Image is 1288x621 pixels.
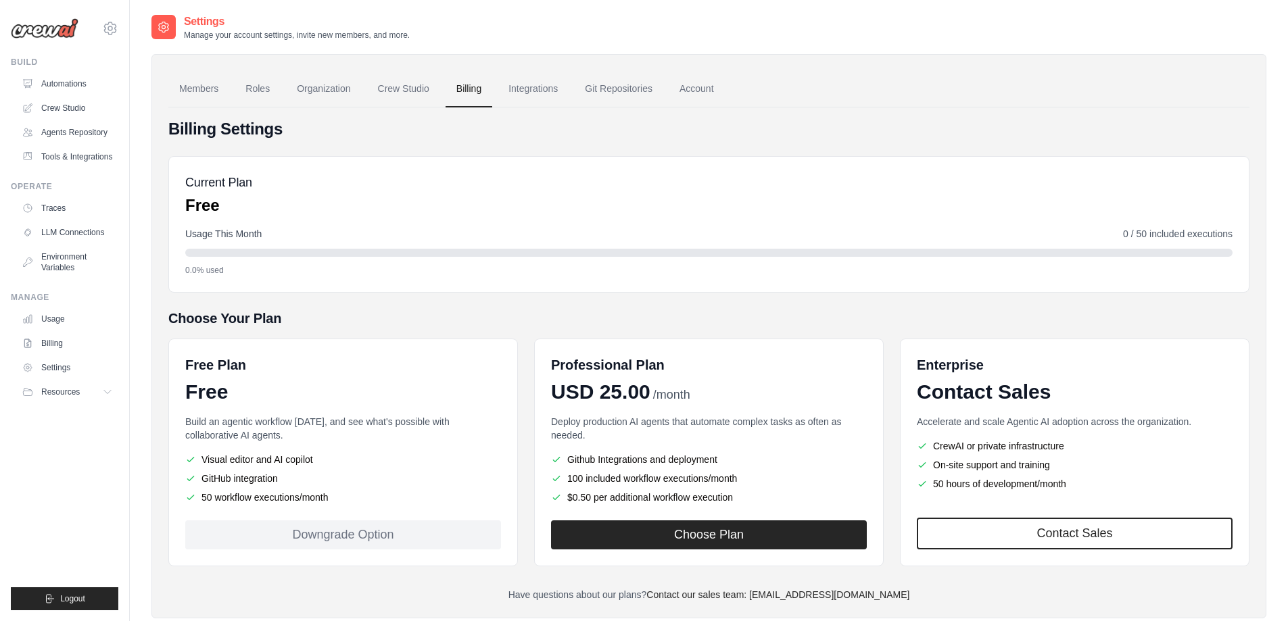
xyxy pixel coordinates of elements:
[16,332,118,354] a: Billing
[185,380,501,404] div: Free
[16,222,118,243] a: LLM Connections
[917,380,1233,404] div: Contact Sales
[653,386,690,404] span: /month
[168,588,1249,601] p: Have questions about our plans?
[185,195,252,216] p: Free
[917,518,1233,549] a: Contact Sales
[669,71,725,107] a: Account
[917,355,1233,374] h6: Enterprise
[551,415,867,442] p: Deploy production AI agents that automate complex tasks as often as needed.
[185,491,501,504] li: 50 workflow executions/month
[185,472,501,485] li: GitHub integration
[60,593,85,604] span: Logout
[551,453,867,466] li: Github Integrations and deployment
[551,355,665,374] h6: Professional Plan
[16,146,118,168] a: Tools & Integrations
[574,71,663,107] a: Git Repositories
[16,381,118,403] button: Resources
[11,18,78,39] img: Logo
[168,71,229,107] a: Members
[551,380,650,404] span: USD 25.00
[917,458,1233,472] li: On-site support and training
[185,415,501,442] p: Build an agentic workflow [DATE], and see what's possible with collaborative AI agents.
[286,71,361,107] a: Organization
[16,73,118,95] a: Automations
[11,57,118,68] div: Build
[185,520,501,549] div: Downgrade Option
[185,453,501,466] li: Visual editor and AI copilot
[16,197,118,219] a: Traces
[184,30,410,41] p: Manage your account settings, invite new members, and more.
[446,71,492,107] a: Billing
[16,357,118,378] a: Settings
[917,439,1233,453] li: CrewAI or private infrastructure
[11,181,118,192] div: Operate
[16,122,118,143] a: Agents Repository
[185,227,262,241] span: Usage This Month
[41,387,80,397] span: Resources
[551,472,867,485] li: 100 included workflow executions/month
[16,246,118,278] a: Environment Variables
[498,71,569,107] a: Integrations
[551,491,867,504] li: $0.50 per additional workflow execution
[367,71,440,107] a: Crew Studio
[646,589,909,600] a: Contact our sales team: [EMAIL_ADDRESS][DOMAIN_NAME]
[16,97,118,119] a: Crew Studio
[168,309,1249,328] h5: Choose Your Plan
[185,173,252,192] h5: Current Plan
[16,308,118,330] a: Usage
[917,415,1233,428] p: Accelerate and scale Agentic AI adoption across the organization.
[235,71,281,107] a: Roles
[1123,227,1233,241] span: 0 / 50 included executions
[917,477,1233,491] li: 50 hours of development/month
[168,118,1249,140] h4: Billing Settings
[11,587,118,610] button: Logout
[185,265,224,276] span: 0.0% used
[185,355,246,374] h6: Free Plan
[551,520,867,549] button: Choose Plan
[184,14,410,30] h2: Settings
[11,292,118,303] div: Manage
